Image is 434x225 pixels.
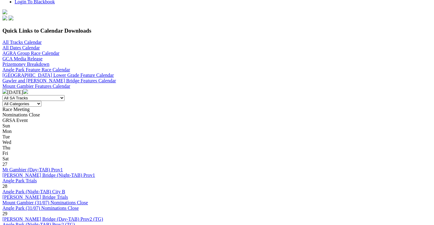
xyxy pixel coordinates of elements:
a: Gawler and [PERSON_NAME] Bridge Features Calendar [2,78,116,83]
a: [GEOGRAPHIC_DATA] Lower Grade Feature Calendar [2,73,114,78]
div: Thu [2,145,432,151]
div: Race Meeting [2,107,432,112]
div: Sat [2,156,432,162]
a: [PERSON_NAME] Bridge Trials [2,195,68,200]
div: Wed [2,140,432,145]
div: [DATE] [2,89,432,95]
div: Mon [2,129,432,134]
span: 28 [2,184,7,189]
div: Sun [2,123,432,129]
a: Angle Park Trials [2,178,37,183]
a: Mt Gambier (Day-TAB) Prov1 [2,167,63,172]
a: Mount Gambier Features Calendar [2,84,70,89]
span: 27 [2,162,7,167]
img: twitter.svg [9,16,13,20]
a: AGRA Group Race Calendar [2,51,59,56]
img: facebook.svg [2,16,7,20]
a: Angle Park (31/07) Nominations Close [2,205,79,211]
a: GCA Media Release [2,56,43,61]
div: Fri [2,151,432,156]
a: Angle Park (Night-TAB) City B [2,189,65,194]
div: GRSA Event [2,118,432,123]
h3: Quick Links to Calendar Downloads [2,27,432,34]
a: [PERSON_NAME] Bridge (Day-TAB) Prov2 (TG) [2,216,103,222]
a: All Dates Calendar [2,45,40,50]
span: 29 [2,211,7,216]
a: Angle Park Feature Race Calendar [2,67,70,72]
a: Prizemoney Breakdown [2,62,49,67]
a: All Tracks Calendar [2,40,42,45]
div: Tue [2,134,432,140]
img: chevron-left-pager-white.svg [2,89,7,94]
img: logo-grsa-white.png [2,9,7,14]
div: Nominations Close [2,112,432,118]
a: [PERSON_NAME] Bridge (Night-TAB) Prov1 [2,173,95,178]
a: Mount Gambier (31/07) Nominations Close [2,200,88,205]
img: chevron-right-pager-white.svg [23,89,28,94]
